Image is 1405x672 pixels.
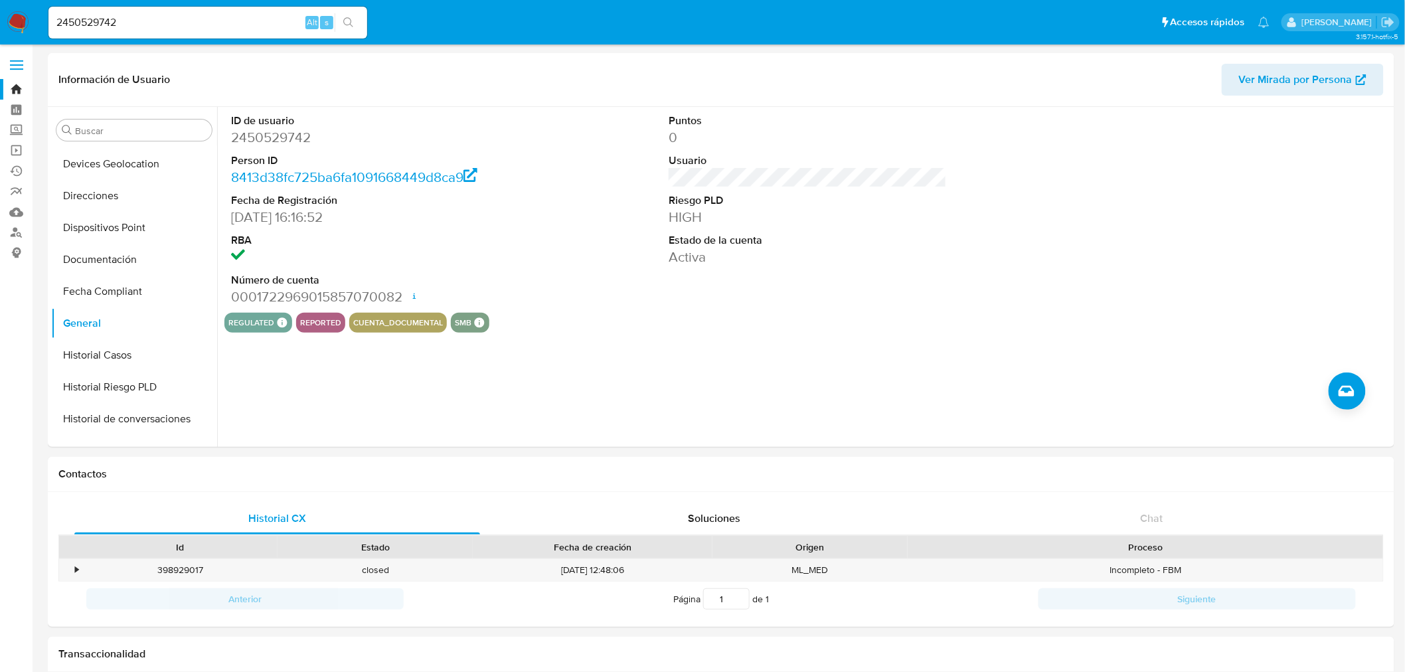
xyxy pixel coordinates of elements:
h1: Transaccionalidad [58,647,1384,661]
button: IV Challenges [51,435,217,467]
button: reported [300,320,341,325]
input: Buscar [75,125,207,137]
dd: [DATE] 16:16:52 [231,208,509,226]
button: Historial Riesgo PLD [51,371,217,403]
button: Historial Casos [51,339,217,371]
button: Documentación [51,244,217,276]
dt: Estado de la cuenta [669,233,947,248]
span: Página de [673,588,769,610]
a: Notificaciones [1258,17,1270,28]
div: Fecha de creación [482,541,703,554]
span: Ver Mirada por Persona [1239,64,1353,96]
span: 1 [766,592,769,606]
div: 398929017 [82,559,278,581]
button: Direcciones [51,180,217,212]
div: Proceso [917,541,1374,554]
span: Historial CX [248,511,306,526]
dd: 2450529742 [231,128,509,147]
button: Anterior [86,588,404,610]
dt: Person ID [231,153,509,168]
input: Buscar usuario o caso... [48,14,367,31]
a: 8413d38fc725ba6fa1091668449d8ca9 [231,167,477,187]
dd: HIGH [669,208,947,226]
div: Origen [722,541,898,554]
div: Id [92,541,268,554]
button: Historial de conversaciones [51,403,217,435]
button: cuenta_documental [353,320,443,325]
dt: Fecha de Registración [231,193,509,208]
h1: Contactos [58,467,1384,481]
dt: Número de cuenta [231,273,509,288]
div: closed [278,559,473,581]
dt: Puntos [669,114,947,128]
dt: Riesgo PLD [669,193,947,208]
p: marianathalie.grajeda@mercadolibre.com.mx [1301,16,1376,29]
div: Incompleto - FBM [908,559,1383,581]
button: General [51,307,217,339]
button: regulated [228,320,274,325]
button: Ver Mirada por Persona [1222,64,1384,96]
span: Soluciones [689,511,741,526]
button: smb [455,320,471,325]
button: search-icon [335,13,362,32]
button: Devices Geolocation [51,148,217,180]
span: Chat [1141,511,1163,526]
a: Salir [1381,15,1395,29]
dt: RBA [231,233,509,248]
dt: Usuario [669,153,947,168]
div: • [75,564,78,576]
span: Alt [307,16,317,29]
button: Siguiente [1038,588,1356,610]
span: s [325,16,329,29]
dd: 0 [669,128,947,147]
div: ML_MED [712,559,908,581]
button: Fecha Compliant [51,276,217,307]
dt: ID de usuario [231,114,509,128]
dd: Activa [669,248,947,266]
div: Estado [287,541,463,554]
h1: Información de Usuario [58,73,170,86]
button: Dispositivos Point [51,212,217,244]
div: [DATE] 12:48:06 [473,559,712,581]
button: Buscar [62,125,72,135]
span: Accesos rápidos [1171,15,1245,29]
dd: 0001722969015857070082 [231,288,509,306]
